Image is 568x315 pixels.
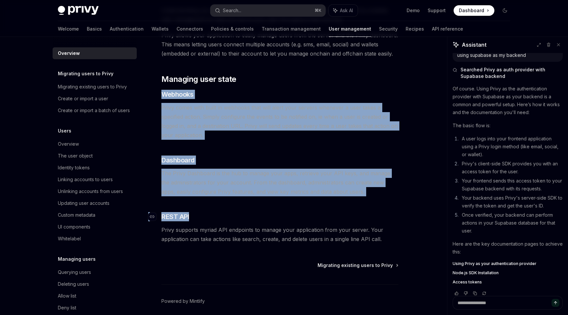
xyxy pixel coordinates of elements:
[58,292,76,300] div: Allow list
[110,21,144,37] a: Authentication
[58,127,71,135] h5: Users
[453,66,563,80] button: Searched Privy as auth provider with Supabase backend
[500,5,510,16] button: Toggle dark mode
[58,304,76,312] div: Deny list
[58,280,89,288] div: Deleting users
[453,270,563,276] a: Node.js SDK Installation
[315,8,321,13] span: ⌘ K
[58,95,108,103] div: Create or import a user
[453,261,563,266] a: Using Privy as your authentication provider
[161,156,195,165] span: Dashboard
[53,174,137,185] a: Linking accounts to users
[53,209,137,221] a: Custom metadata
[53,105,137,116] a: Create or import a batch of users
[161,225,398,244] span: Privy supports myriad API endpoints to manage your application from your server. Your application...
[453,85,563,116] p: Of course. Using Privy as the authentication provider with Supabase as your backend is a common a...
[161,74,236,85] span: Managing user state
[53,233,137,245] a: Whitelabel
[329,21,371,37] a: User management
[453,279,563,285] a: Access tokens
[318,262,398,269] a: Migrating existing users to Privy
[461,66,563,80] span: Searched Privy as auth provider with Supabase backend
[58,255,96,263] h5: Managing users
[53,302,137,314] a: Deny list
[58,6,99,15] img: dark logo
[462,41,486,49] span: Assistant
[53,290,137,302] a: Allow list
[453,279,482,285] span: Access tokens
[148,212,161,221] a: Navigate to header
[460,160,563,176] li: Privy's client-side SDK provides you with an access token for the user.
[58,164,90,172] div: Identity tokens
[53,221,137,233] a: UI components
[53,266,137,278] a: Querying users
[58,223,90,231] div: UI components
[407,7,420,14] a: Demo
[454,5,494,16] a: Dashboard
[53,162,137,174] a: Identity tokens
[262,21,321,37] a: Transaction management
[58,235,81,243] div: Whitelabel
[210,5,325,16] button: Search...⌘K
[318,262,393,269] span: Migrating existing users to Privy
[161,298,205,304] a: Powered by Mintlify
[58,107,130,114] div: Create or import a batch of users
[161,90,193,99] span: Webhooks
[329,5,358,16] button: Ask AI
[453,261,536,266] span: Using Privy as your authentication provider
[406,21,424,37] a: Recipes
[223,7,241,14] div: Search...
[460,211,563,235] li: Once verified, your backend can perform actions in your Supabase database for that user.
[58,211,95,219] div: Custom metadata
[161,169,398,196] span: The Privy Dashboard is the hub to manage your apps, retrieve your API keys, and manage the admini...
[58,140,79,148] div: Overview
[152,21,169,37] a: Wallets
[459,7,484,14] span: Dashboard
[161,103,398,140] span: Privy comes with built in webhooks that will alert your servers whenever a user takes a specified...
[53,81,137,93] a: Migrating existing users to Privy
[58,187,123,195] div: Unlinking accounts from users
[552,299,559,307] button: Send message
[453,240,563,256] p: Here are the key documentation pages to achieve this:
[53,197,137,209] a: Updating user accounts
[87,21,102,37] a: Basics
[58,268,91,276] div: Querying users
[453,122,563,130] p: The basic flow is:
[161,31,398,58] span: Privy allows your application to easily manage users from the server and the Privy dashboard. Thi...
[211,21,254,37] a: Policies & controls
[58,49,80,57] div: Overview
[58,70,113,78] h5: Migrating users to Privy
[58,83,127,91] div: Migrating existing users to Privy
[161,212,189,221] span: REST API
[177,21,203,37] a: Connectors
[58,21,79,37] a: Welcome
[58,199,109,207] div: Updating user accounts
[428,7,446,14] a: Support
[460,135,563,158] li: A user logs into your frontend application using a Privy login method (like email, social, or wal...
[53,47,137,59] a: Overview
[53,278,137,290] a: Deleting users
[53,138,137,150] a: Overview
[53,150,137,162] a: The user object
[453,270,499,276] span: Node.js SDK Installation
[432,21,463,37] a: API reference
[58,176,113,183] div: Linking accounts to users
[379,21,398,37] a: Security
[53,93,137,105] a: Create or import a user
[53,185,137,197] a: Unlinking accounts from users
[58,152,93,160] div: The user object
[460,194,563,210] li: Your backend uses Privy's server-side SDK to verify the token and get the user's ID.
[460,177,563,193] li: Your frontend sends this access token to your Supabase backend with its requests.
[340,7,353,14] span: Ask AI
